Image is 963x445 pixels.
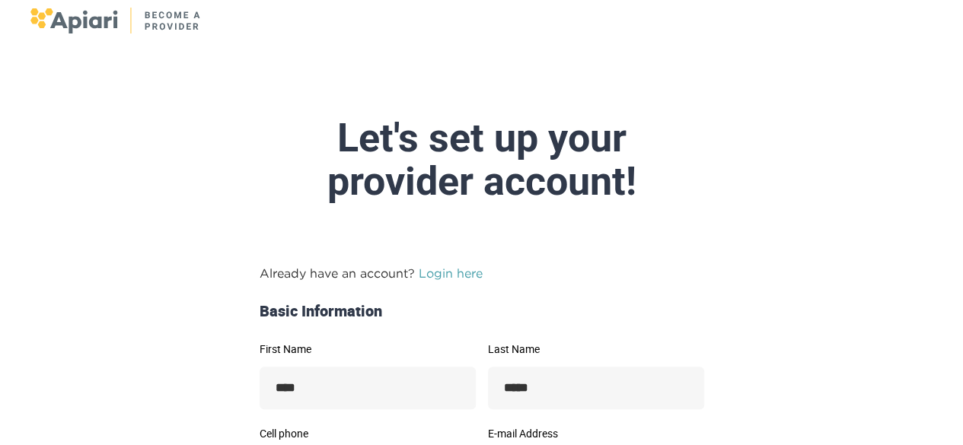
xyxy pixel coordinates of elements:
label: Last Name [488,344,704,354]
label: Cell phone [260,428,476,439]
label: E-mail Address [488,428,704,439]
label: First Name [260,344,476,354]
div: Let's set up your provider account! [123,116,841,203]
a: Login here [419,266,483,280]
div: Basic Information [254,300,710,323]
img: logo [30,8,202,33]
p: Already have an account? [260,264,704,282]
